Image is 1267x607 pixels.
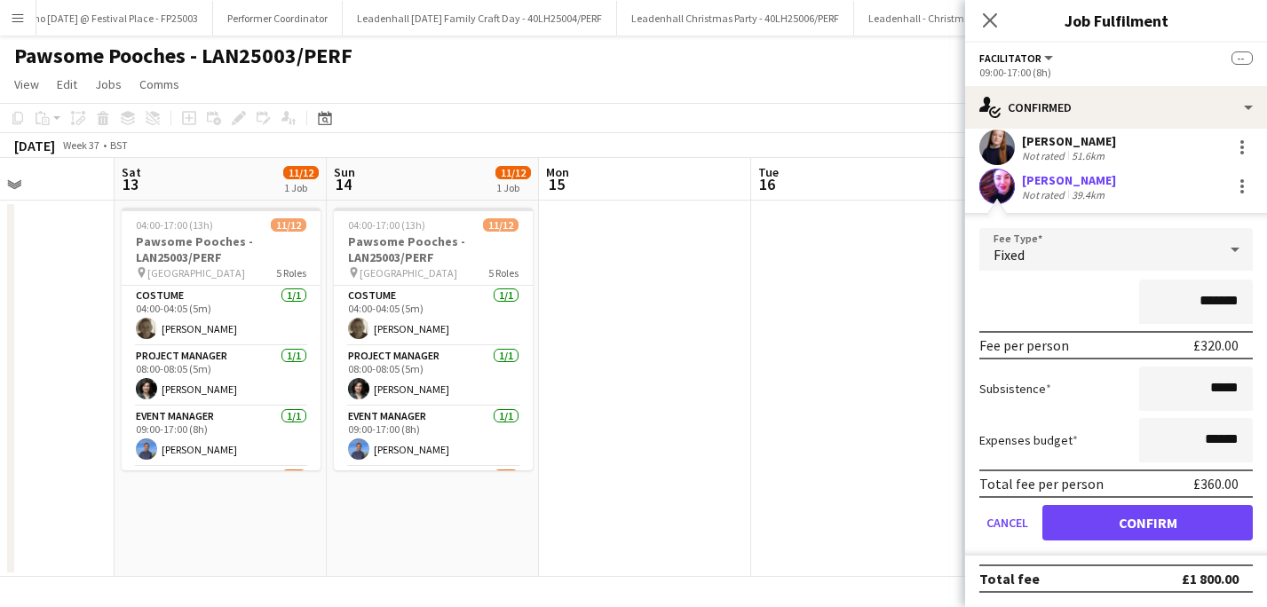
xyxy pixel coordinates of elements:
[979,381,1051,397] label: Subsistence
[1193,336,1239,354] div: £320.00
[1022,133,1116,149] div: [PERSON_NAME]
[617,1,854,35] button: Leadenhall Christmas Party - 40LH25006/PERF
[213,1,343,35] button: Performer Coordinator
[979,51,1056,65] button: Facilitator
[122,406,321,467] app-card-role: Event Manager1/109:00-17:00 (8h)[PERSON_NAME]
[1022,188,1068,201] div: Not rated
[110,138,128,152] div: BST
[543,174,569,194] span: 15
[994,246,1025,264] span: Fixed
[979,505,1035,540] button: Cancel
[14,76,39,92] span: View
[979,475,1104,493] div: Total fee per person
[1042,505,1253,540] button: Confirm
[1193,475,1239,493] div: £360.00
[119,174,141,194] span: 13
[758,164,779,180] span: Tue
[1022,172,1116,188] div: [PERSON_NAME]
[334,406,533,467] app-card-role: Event Manager1/109:00-17:00 (8h)[PERSON_NAME]
[334,286,533,346] app-card-role: Costume1/104:00-04:05 (5m)[PERSON_NAME]
[979,66,1253,79] div: 09:00-17:00 (8h)
[14,137,55,154] div: [DATE]
[546,164,569,180] span: Mon
[334,164,355,180] span: Sun
[132,73,186,96] a: Comms
[334,208,533,470] app-job-card: 04:00-17:00 (13h)11/12Pawsome Pooches - LAN25003/PERF [GEOGRAPHIC_DATA]5 RolesCostume1/104:00-04:...
[348,218,425,232] span: 04:00-17:00 (13h)
[7,73,46,96] a: View
[483,218,519,232] span: 11/12
[59,138,103,152] span: Week 37
[122,233,321,265] h3: Pawsome Pooches - LAN25003/PERF
[95,76,122,92] span: Jobs
[756,174,779,194] span: 16
[331,174,355,194] span: 14
[14,43,352,69] h1: Pawsome Pooches - LAN25003/PERF
[2,1,213,35] button: Beano [DATE] @ Festival Place - FP25003
[276,266,306,280] span: 5 Roles
[343,1,617,35] button: Leadenhall [DATE] Family Craft Day - 40LH25004/PERF
[965,86,1267,129] div: Confirmed
[979,336,1069,354] div: Fee per person
[122,208,321,470] app-job-card: 04:00-17:00 (13h)11/12Pawsome Pooches - LAN25003/PERF [GEOGRAPHIC_DATA]5 RolesCostume1/104:00-04:...
[284,181,318,194] div: 1 Job
[979,570,1040,587] div: Total fee
[122,346,321,406] app-card-role: Project Manager1/108:00-08:05 (5m)[PERSON_NAME]
[488,266,519,280] span: 5 Roles
[979,432,1078,448] label: Expenses budget
[1068,149,1108,162] div: 51.6km
[1182,570,1239,587] div: £1 800.00
[139,76,179,92] span: Comms
[283,166,319,179] span: 11/12
[1022,149,1068,162] div: Not rated
[334,346,533,406] app-card-role: Project Manager1/108:00-08:05 (5m)[PERSON_NAME]
[88,73,129,96] a: Jobs
[360,266,457,280] span: [GEOGRAPHIC_DATA]
[57,76,77,92] span: Edit
[965,9,1267,32] h3: Job Fulfilment
[495,166,531,179] span: 11/12
[334,233,533,265] h3: Pawsome Pooches - LAN25003/PERF
[147,266,245,280] span: [GEOGRAPHIC_DATA]
[271,218,306,232] span: 11/12
[1068,188,1108,201] div: 39.4km
[979,51,1041,65] span: Facilitator
[122,164,141,180] span: Sat
[136,218,213,232] span: 04:00-17:00 (13h)
[496,181,530,194] div: 1 Job
[122,286,321,346] app-card-role: Costume1/104:00-04:05 (5m)[PERSON_NAME]
[1231,51,1253,65] span: --
[50,73,84,96] a: Edit
[854,1,1110,35] button: Leadenhall - Christmas Markets - 40LH25005/PERF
